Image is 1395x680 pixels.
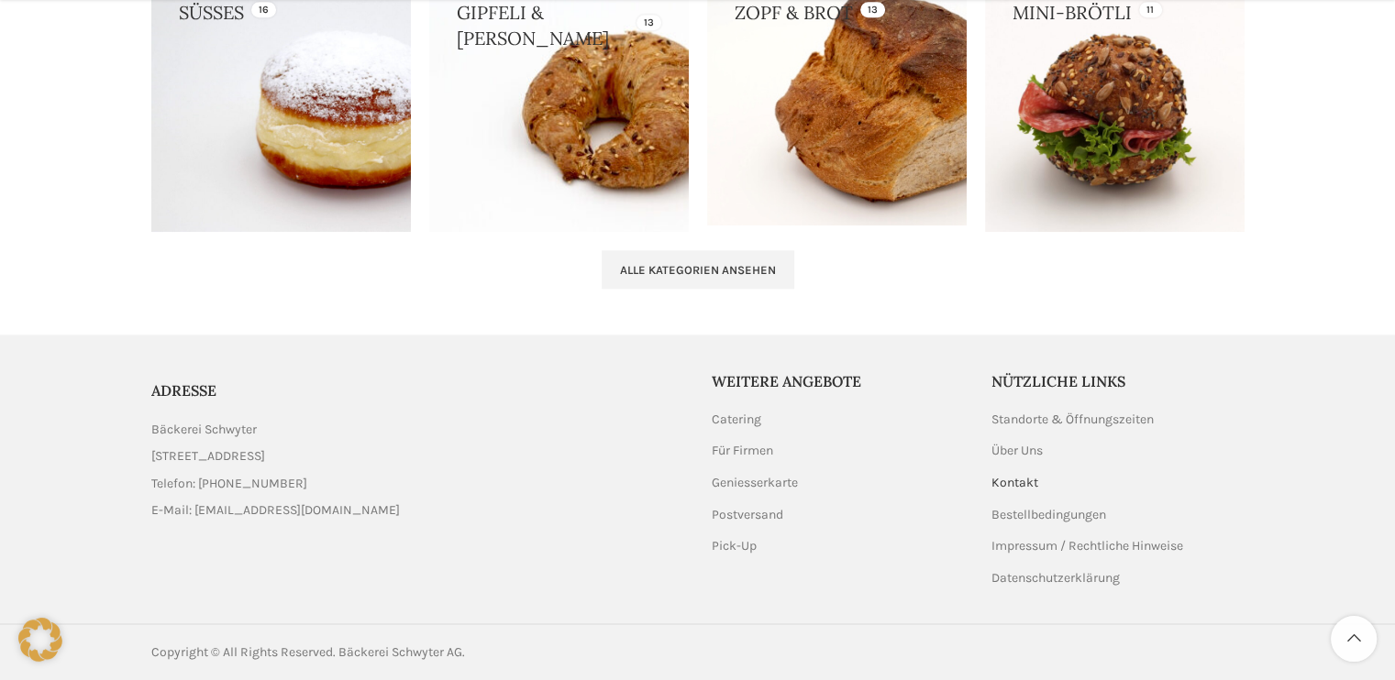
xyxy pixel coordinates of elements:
a: Postversand [712,506,785,524]
span: ADRESSE [151,381,216,400]
a: Datenschutzerklärung [991,569,1122,587]
a: Bestellbedingungen [991,506,1108,524]
span: Alle Kategorien ansehen [620,263,776,278]
a: Catering [712,411,763,429]
a: Kontakt [991,474,1040,492]
a: Impressum / Rechtliche Hinweise [991,537,1185,555]
span: [STREET_ADDRESS] [151,446,265,466]
a: Standorte & Öffnungszeiten [991,411,1156,429]
a: Für Firmen [712,442,775,460]
a: Über Uns [991,442,1045,460]
a: Scroll to top button [1331,616,1377,662]
div: Copyright © All Rights Reserved. Bäckerei Schwyter AG. [151,642,689,663]
a: List item link [151,474,684,494]
h5: Weitere Angebote [712,371,965,391]
a: Geniesserkarte [712,474,800,492]
a: Alle Kategorien ansehen [602,250,794,289]
h5: Nützliche Links [991,371,1245,391]
a: Pick-Up [712,537,758,555]
span: Bäckerei Schwyter [151,420,257,440]
span: E-Mail: [EMAIL_ADDRESS][DOMAIN_NAME] [151,500,400,521]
